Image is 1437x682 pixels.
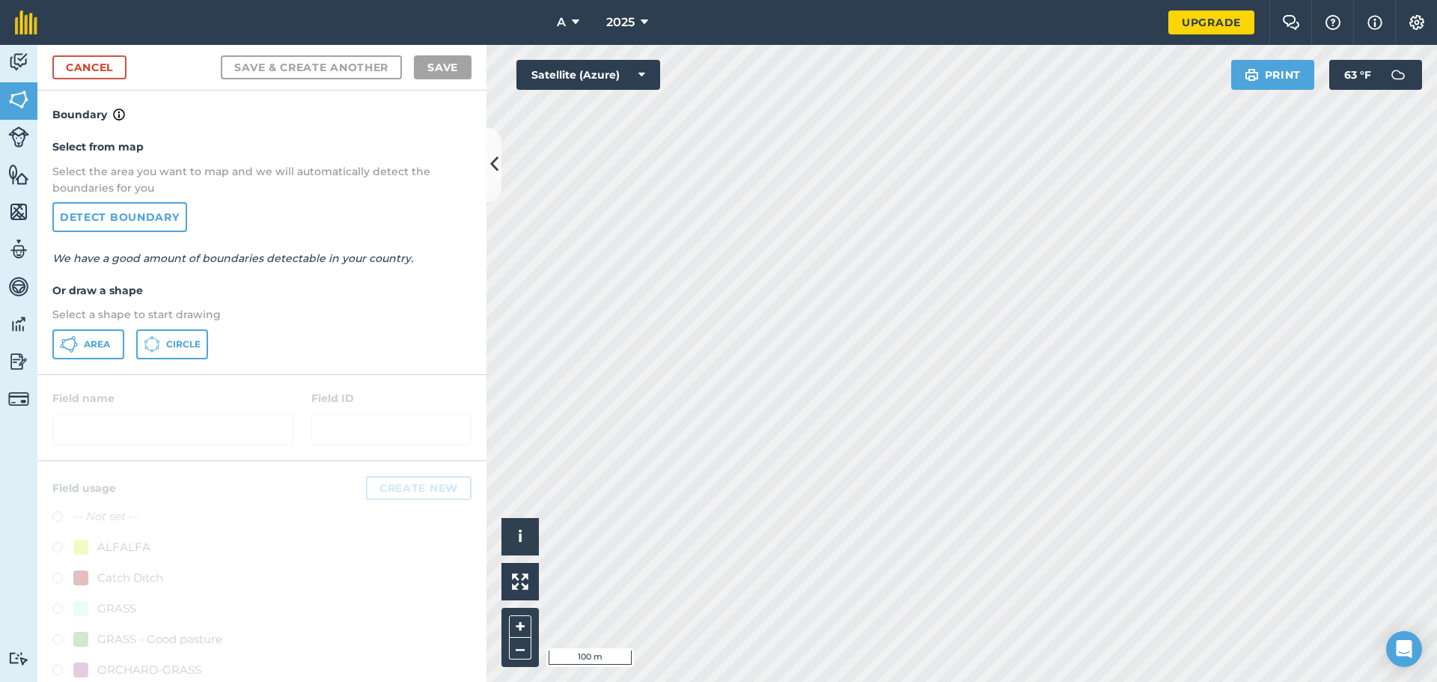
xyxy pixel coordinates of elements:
[509,615,531,638] button: +
[1168,10,1254,34] a: Upgrade
[8,275,29,298] img: svg+xml;base64,PD94bWwgdmVyc2lvbj0iMS4wIiBlbmNvZGluZz0idXRmLTgiPz4KPCEtLSBHZW5lcmF0b3I6IEFkb2JlIE...
[606,13,635,31] span: 2025
[1367,13,1382,31] img: svg+xml;base64,PHN2ZyB4bWxucz0iaHR0cDovL3d3dy53My5vcmcvMjAwMC9zdmciIHdpZHRoPSIxNyIgaGVpZ2h0PSIxNy...
[1282,15,1300,30] img: Two speech bubbles overlapping with the left bubble in the forefront
[52,202,187,232] a: Detect boundary
[52,55,126,79] a: Cancel
[52,138,472,155] h4: Select from map
[113,106,125,124] img: svg+xml;base64,PHN2ZyB4bWxucz0iaHR0cDovL3d3dy53My5vcmcvMjAwMC9zdmciIHdpZHRoPSIxNyIgaGVpZ2h0PSIxNy...
[8,313,29,335] img: svg+xml;base64,PD94bWwgdmVyc2lvbj0iMS4wIiBlbmNvZGluZz0idXRmLTgiPz4KPCEtLSBHZW5lcmF0b3I6IEFkb2JlIE...
[516,60,660,90] button: Satellite (Azure)
[52,306,472,323] p: Select a shape to start drawing
[414,55,472,79] button: Save
[221,55,402,79] button: Save & Create Another
[8,163,29,186] img: svg+xml;base64,PHN2ZyB4bWxucz0iaHR0cDovL3d3dy53My5vcmcvMjAwMC9zdmciIHdpZHRoPSI1NiIgaGVpZ2h0PSI2MC...
[166,338,201,350] span: Circle
[8,127,29,147] img: svg+xml;base64,PD94bWwgdmVyc2lvbj0iMS4wIiBlbmNvZGluZz0idXRmLTgiPz4KPCEtLSBHZW5lcmF0b3I6IEFkb2JlIE...
[1329,60,1422,90] button: 63 °F
[15,10,37,34] img: fieldmargin Logo
[52,282,472,299] h4: Or draw a shape
[1245,66,1259,84] img: svg+xml;base64,PHN2ZyB4bWxucz0iaHR0cDovL3d3dy53My5vcmcvMjAwMC9zdmciIHdpZHRoPSIxOSIgaGVpZ2h0PSIyNC...
[1386,631,1422,667] div: Open Intercom Messenger
[509,638,531,660] button: –
[1383,60,1413,90] img: svg+xml;base64,PD94bWwgdmVyc2lvbj0iMS4wIiBlbmNvZGluZz0idXRmLTgiPz4KPCEtLSBHZW5lcmF0b3I6IEFkb2JlIE...
[136,329,208,359] button: Circle
[52,329,124,359] button: Area
[557,13,566,31] span: A
[1344,60,1371,90] span: 63 ° F
[52,252,413,265] em: We have a good amount of boundaries detectable in your country.
[518,527,522,546] span: i
[52,163,472,197] p: Select the area you want to map and we will automatically detect the boundaries for you
[512,573,528,590] img: Four arrows, one pointing top left, one top right, one bottom right and the last bottom left
[37,91,486,124] h4: Boundary
[1324,15,1342,30] img: A question mark icon
[8,651,29,666] img: svg+xml;base64,PD94bWwgdmVyc2lvbj0iMS4wIiBlbmNvZGluZz0idXRmLTgiPz4KPCEtLSBHZW5lcmF0b3I6IEFkb2JlIE...
[1231,60,1315,90] button: Print
[8,238,29,261] img: svg+xml;base64,PD94bWwgdmVyc2lvbj0iMS4wIiBlbmNvZGluZz0idXRmLTgiPz4KPCEtLSBHZW5lcmF0b3I6IEFkb2JlIE...
[84,338,110,350] span: Area
[8,201,29,223] img: svg+xml;base64,PHN2ZyB4bWxucz0iaHR0cDovL3d3dy53My5vcmcvMjAwMC9zdmciIHdpZHRoPSI1NiIgaGVpZ2h0PSI2MC...
[8,389,29,409] img: svg+xml;base64,PD94bWwgdmVyc2lvbj0iMS4wIiBlbmNvZGluZz0idXRmLTgiPz4KPCEtLSBHZW5lcmF0b3I6IEFkb2JlIE...
[8,88,29,111] img: svg+xml;base64,PHN2ZyB4bWxucz0iaHR0cDovL3d3dy53My5vcmcvMjAwMC9zdmciIHdpZHRoPSI1NiIgaGVpZ2h0PSI2MC...
[1408,15,1426,30] img: A cog icon
[8,51,29,73] img: svg+xml;base64,PD94bWwgdmVyc2lvbj0iMS4wIiBlbmNvZGluZz0idXRmLTgiPz4KPCEtLSBHZW5lcmF0b3I6IEFkb2JlIE...
[8,350,29,373] img: svg+xml;base64,PD94bWwgdmVyc2lvbj0iMS4wIiBlbmNvZGluZz0idXRmLTgiPz4KPCEtLSBHZW5lcmF0b3I6IEFkb2JlIE...
[501,518,539,555] button: i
